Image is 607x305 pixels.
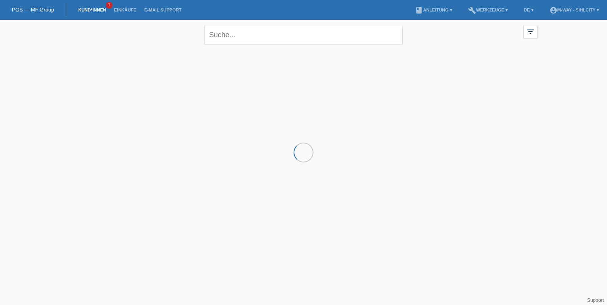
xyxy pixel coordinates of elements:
a: Kund*innen [74,8,110,12]
input: Suche... [204,26,403,44]
i: book [415,6,423,14]
span: 1 [106,2,112,9]
a: account_circlem-way - Sihlcity ▾ [546,8,603,12]
a: POS — MF Group [12,7,54,13]
a: Einkäufe [110,8,140,12]
i: filter_list [526,27,535,36]
a: Support [587,297,604,303]
i: account_circle [549,6,557,14]
i: build [468,6,476,14]
a: E-Mail Support [140,8,186,12]
a: DE ▾ [520,8,537,12]
a: bookAnleitung ▾ [411,8,456,12]
a: buildWerkzeuge ▾ [464,8,512,12]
